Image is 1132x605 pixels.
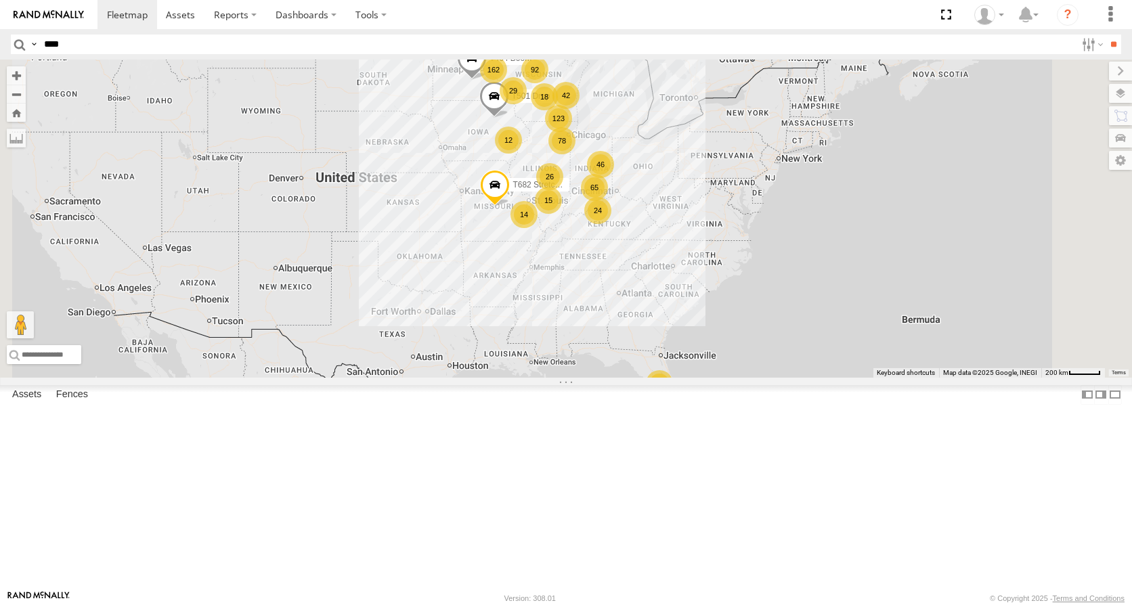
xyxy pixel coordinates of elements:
[7,591,70,605] a: Visit our Website
[1112,370,1126,376] a: Terms (opens in new tab)
[581,174,608,201] div: 65
[535,187,562,214] div: 15
[495,127,522,154] div: 12
[646,370,673,397] div: 10
[1081,385,1094,405] label: Dock Summary Table to the Left
[1076,35,1106,54] label: Search Filter Options
[536,163,563,190] div: 26
[513,180,575,189] span: T682 Stretch Flat
[504,594,556,602] div: Version: 308.01
[7,85,26,104] button: Zoom out
[521,56,548,83] div: 92
[990,594,1125,602] div: © Copyright 2025 -
[500,77,527,104] div: 29
[943,369,1037,376] span: Map data ©2025 Google, INEGI
[545,105,572,132] div: 123
[877,368,935,378] button: Keyboard shortcuts
[1108,385,1122,405] label: Hide Summary Table
[5,385,48,404] label: Assets
[1045,369,1068,376] span: 200 km
[1109,151,1132,170] label: Map Settings
[7,311,34,338] button: Drag Pegman onto the map to open Street View
[7,104,26,122] button: Zoom Home
[1094,385,1108,405] label: Dock Summary Table to the Right
[14,10,84,20] img: rand-logo.svg
[531,83,558,110] div: 18
[7,129,26,148] label: Measure
[7,66,26,85] button: Zoom in
[480,56,507,83] div: 162
[552,82,580,109] div: 42
[584,197,611,224] div: 24
[1053,594,1125,602] a: Terms and Conditions
[970,5,1009,25] div: Eric Aune
[1057,4,1079,26] i: ?
[49,385,95,404] label: Fences
[548,127,575,154] div: 78
[510,201,538,228] div: 14
[28,35,39,54] label: Search Query
[1041,368,1105,378] button: Map Scale: 200 km per 44 pixels
[587,151,614,178] div: 46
